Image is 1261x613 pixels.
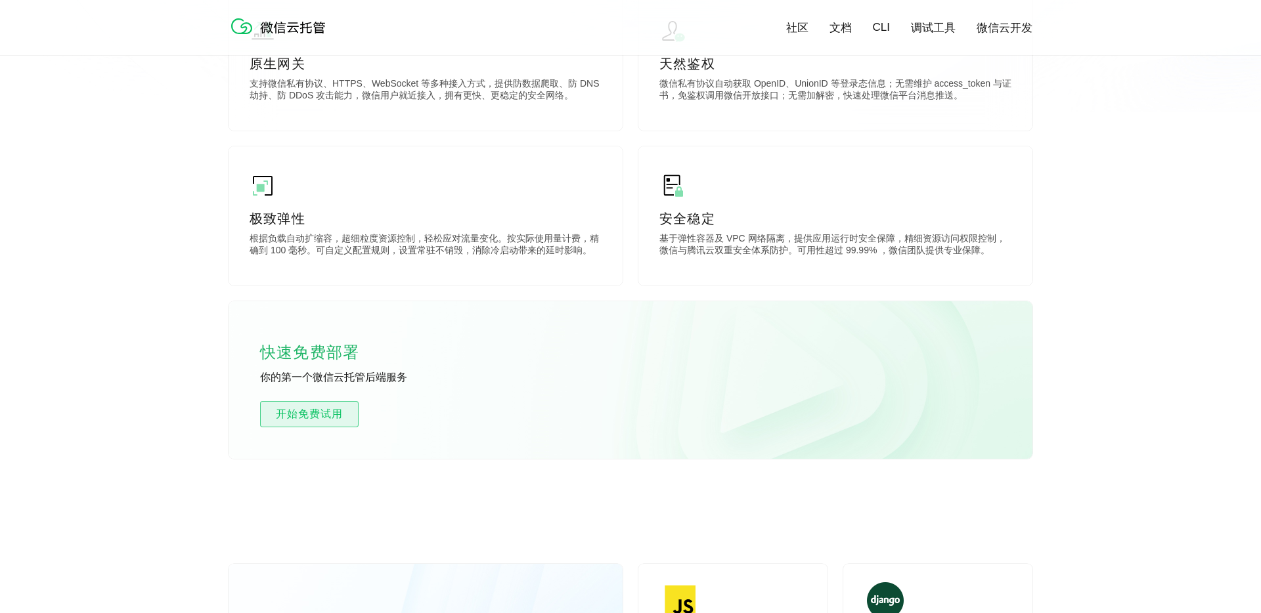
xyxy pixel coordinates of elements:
[250,233,602,259] p: 根据负载自动扩缩容，超细粒度资源控制，轻松应对流量变化。按实际使用量计费，精确到 100 毫秒。可自定义配置规则，设置常驻不销毁，消除冷启动带来的延时影响。
[250,209,602,228] p: 极致弹性
[260,339,391,366] p: 快速免费部署
[250,54,602,73] p: 原生网关
[977,20,1032,35] a: 微信云开发
[911,20,956,35] a: 调试工具
[873,21,890,34] a: CLI
[659,78,1011,104] p: 微信私有协议自动获取 OpenID、UnionID 等登录态信息；无需维护 access_token 与证书，免鉴权调用微信开放接口；无需加解密，快速处理微信平台消息推送。
[229,13,334,39] img: 微信云托管
[659,209,1011,228] p: 安全稳定
[659,233,1011,259] p: 基于弹性容器及 VPC 网络隔离，提供应用运行时安全保障，精细资源访问权限控制，微信与腾讯云双重安全体系防护。可用性超过 99.99% ，微信团队提供专业保障。
[250,78,602,104] p: 支持微信私有协议、HTTPS、WebSocket 等多种接入方式，提供防数据爬取、防 DNS 劫持、防 DDoS 攻击能力，微信用户就近接入，拥有更快、更稳定的安全网络。
[659,54,1011,73] p: 天然鉴权
[260,371,457,385] p: 你的第一个微信云托管后端服务
[261,406,358,422] span: 开始免费试用
[830,20,852,35] a: 文档
[786,20,808,35] a: 社区
[229,30,334,41] a: 微信云托管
